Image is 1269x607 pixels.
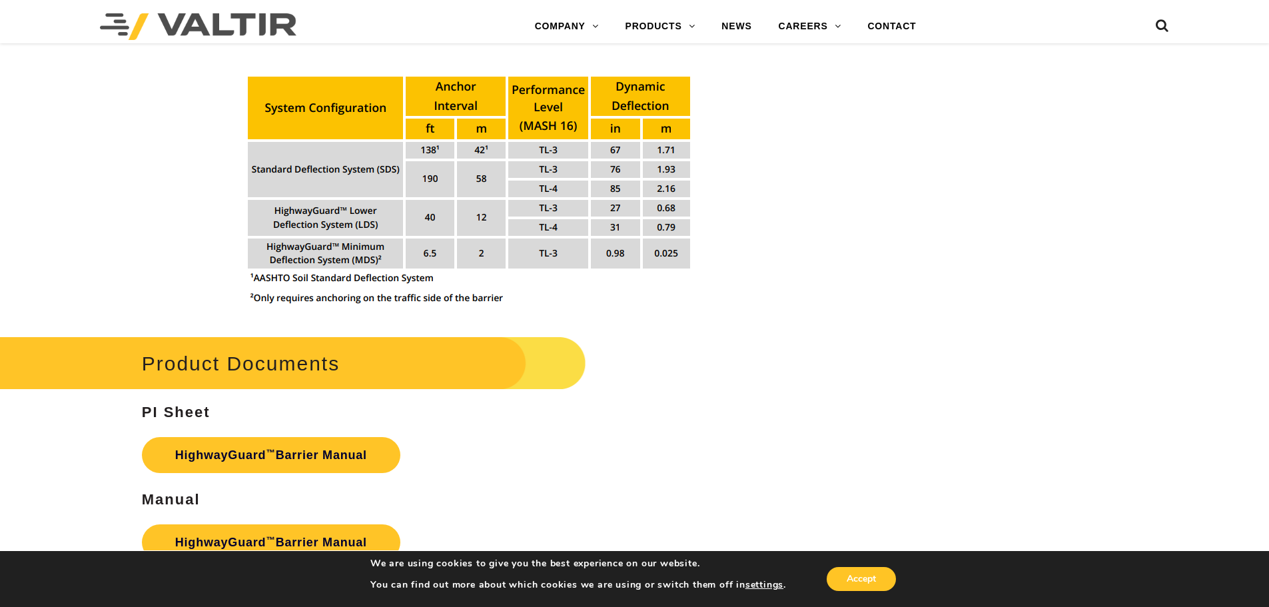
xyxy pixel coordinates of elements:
p: We are using cookies to give you the best experience on our website. [370,558,786,570]
a: PRODUCTS [612,13,709,40]
strong: Manual [142,491,201,508]
a: COMPANY [522,13,612,40]
button: settings [745,579,783,591]
strong: PI Sheet [142,404,211,420]
a: CONTACT [854,13,929,40]
button: Accept [827,567,896,591]
a: HighwayGuard™Barrier Manual [142,437,400,473]
sup: ™ [266,448,275,458]
a: HighwayGuard™Barrier Manual [142,524,400,560]
a: CAREERS [765,13,855,40]
img: Valtir [100,13,296,40]
p: You can find out more about which cookies we are using or switch them off in . [370,579,786,591]
sup: ™ [266,535,275,545]
a: NEWS [708,13,765,40]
